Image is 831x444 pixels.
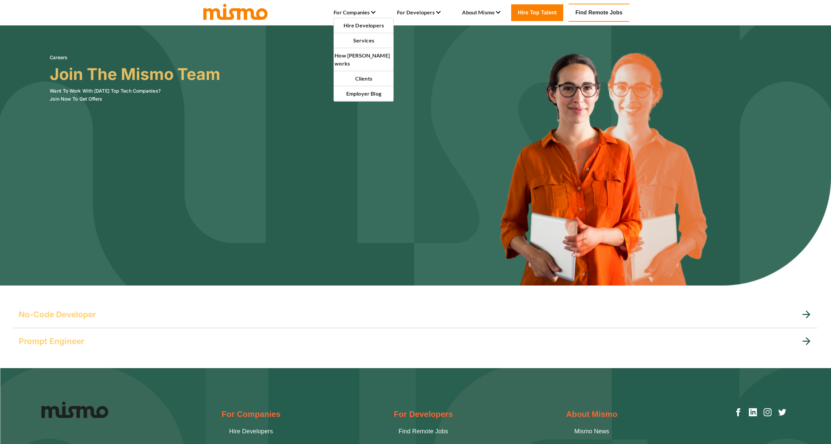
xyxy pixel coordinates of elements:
h2: For Developers [394,408,453,420]
img: logo [202,2,269,20]
a: Services [353,36,374,44]
img: Logo [41,402,108,418]
li: About Mismo [462,7,500,18]
h2: For Companies [222,408,281,420]
a: Employer Blog [346,90,381,98]
h2: About Mismo [566,408,618,420]
a: Find Remote Jobs [569,4,629,22]
h6: Want To Work With [DATE] Top Tech Companies? Join Now To Get Offers [50,87,220,103]
a: Hire Developers [229,427,273,436]
div: No-Code Developer [13,301,818,328]
a: Find Remote Jobs [399,427,448,436]
a: How [PERSON_NAME] works [335,51,393,68]
a: Mismo News [574,427,609,436]
div: Prompt Engineer [13,328,818,355]
a: Hire Top Talent [511,4,563,21]
li: For Companies [334,7,376,18]
h6: Careers [50,53,220,62]
a: Clients [355,75,372,83]
li: For Developers [397,7,441,18]
h5: No-Code Developer [19,309,96,320]
h3: Join The Mismo Team [50,65,220,84]
a: Hire Developers [344,21,384,29]
h5: Prompt Engineer [19,336,84,347]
